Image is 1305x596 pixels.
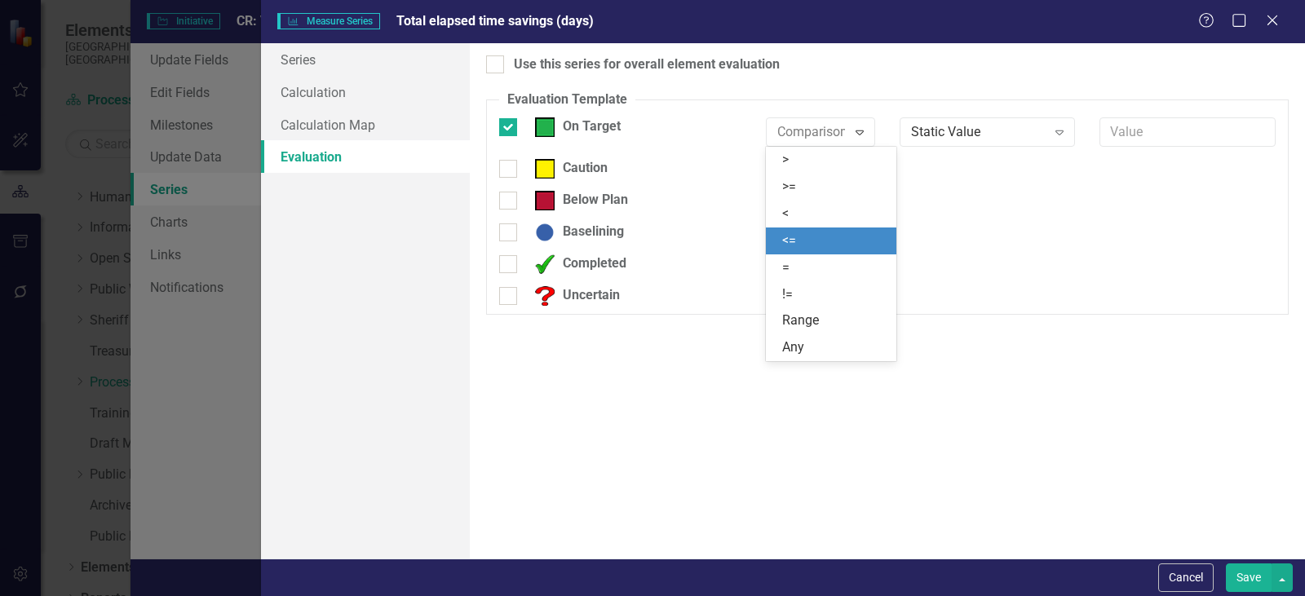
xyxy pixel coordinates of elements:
[1099,117,1276,148] input: Value
[396,13,594,29] span: Total elapsed time savings (days)
[527,286,620,306] div: Uncertain
[535,223,555,242] img: Baselining
[535,117,555,137] img: On Target
[514,55,780,74] div: Use this series for overall element evaluation
[782,151,887,170] div: >
[1226,563,1272,592] button: Save
[261,76,470,108] a: Calculation
[527,223,624,242] div: Baselining
[261,140,470,173] a: Evaluation
[499,91,635,109] legend: Evaluation Template
[261,108,470,141] a: Calculation Map
[527,117,621,137] div: On Target
[535,191,555,210] img: Below Plan
[527,191,628,210] div: Below Plan
[535,159,555,179] img: Caution
[911,122,1046,141] div: Static Value
[1158,563,1214,592] button: Cancel
[261,43,470,76] a: Series
[277,13,380,29] span: Measure Series
[782,178,887,196] div: >=
[535,254,555,274] img: Completed
[782,338,887,357] div: Any
[782,258,887,277] div: =
[782,205,887,223] div: <
[527,159,608,179] div: Caution
[782,285,887,304] div: !=
[782,232,887,250] div: <=
[535,286,555,306] img: Uncertain
[782,311,887,330] div: Range
[527,254,626,274] div: Completed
